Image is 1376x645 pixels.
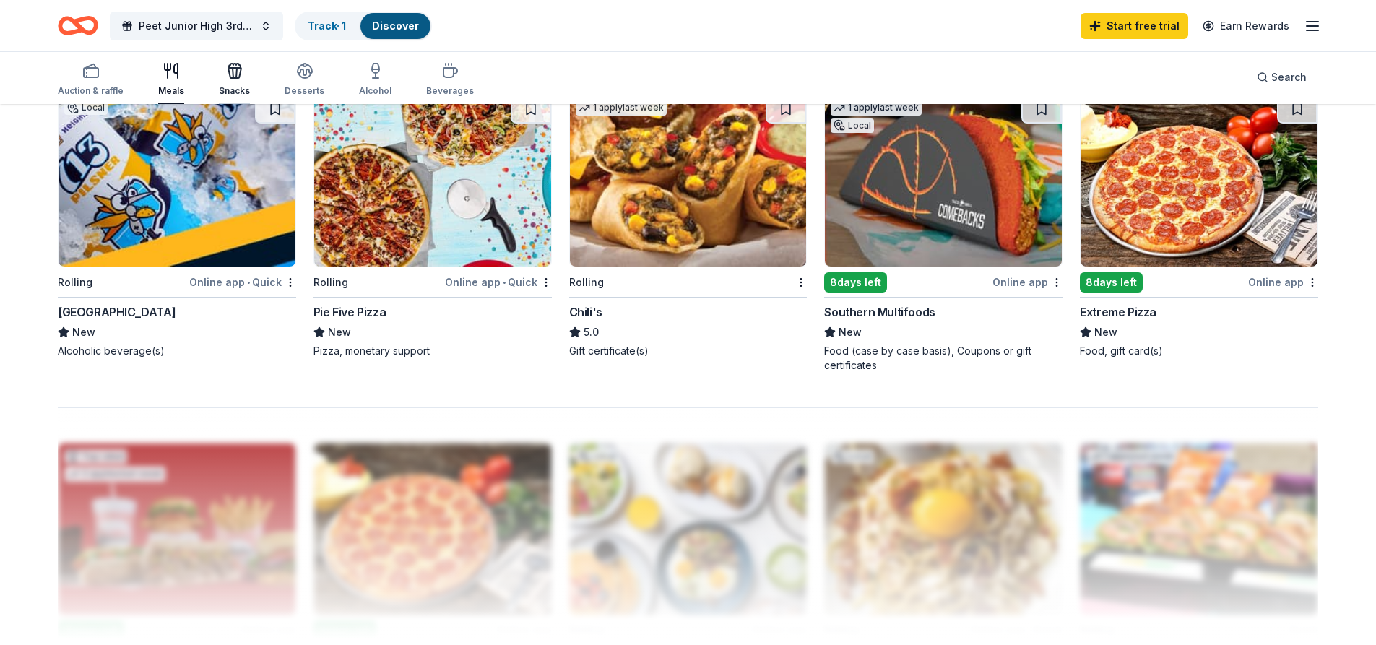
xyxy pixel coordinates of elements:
img: Image for Pie Five Pizza [314,95,551,267]
div: Beverages [426,85,474,97]
button: Search [1245,63,1318,92]
button: Beverages [426,56,474,104]
button: Auction & raffle [58,56,124,104]
button: Peet Junior High 3rd Annual Hispanic Heritage Night [110,12,283,40]
div: Online app [1248,273,1318,291]
a: Discover [372,20,419,32]
span: New [1094,324,1117,341]
a: Start free trial [1081,13,1188,39]
a: Image for Pie Five PizzaRollingOnline app•QuickPie Five PizzaNewPizza, monetary support [313,94,552,358]
div: Pie Five Pizza [313,303,386,321]
img: Image for Extreme Pizza [1081,95,1317,267]
a: Image for Extreme Pizza8days leftOnline appExtreme PizzaNewFood, gift card(s) [1080,94,1318,358]
div: Snacks [219,85,250,97]
span: • [503,277,506,288]
div: Meals [158,85,184,97]
div: Rolling [313,274,348,291]
span: New [328,324,351,341]
img: Image for Chili's [570,95,807,267]
a: Track· 1 [308,20,346,32]
a: Earn Rewards [1194,13,1298,39]
span: Peet Junior High 3rd Annual Hispanic Heritage Night [139,17,254,35]
div: Desserts [285,85,324,97]
div: 8 days left [1080,272,1143,293]
div: Pizza, monetary support [313,344,552,358]
div: Chili's [569,303,602,321]
span: 5.0 [584,324,599,341]
a: Home [58,9,98,43]
span: • [247,277,250,288]
button: Track· 1Discover [295,12,432,40]
div: Gift certificate(s) [569,344,808,358]
div: Online app [992,273,1063,291]
div: Auction & raffle [58,85,124,97]
div: Food (case by case basis), Coupons or gift certificates [824,344,1063,373]
div: Alcohol [359,85,391,97]
div: Rolling [58,274,92,291]
div: Alcoholic beverage(s) [58,344,296,358]
div: Southern Multifoods [824,303,935,321]
div: Local [831,118,874,133]
img: Image for Eureka Heights Brewery [59,95,295,267]
button: Desserts [285,56,324,104]
span: Search [1271,69,1307,86]
div: Extreme Pizza [1080,303,1156,321]
div: Online app Quick [189,273,296,291]
a: Image for Chili's1 applylast weekRollingChili's5.0Gift certificate(s) [569,94,808,358]
a: Image for Eureka Heights BreweryLocalRollingOnline app•Quick[GEOGRAPHIC_DATA]NewAlcoholic beverag... [58,94,296,358]
div: 1 apply last week [576,100,667,116]
button: Snacks [219,56,250,104]
div: Rolling [569,274,604,291]
span: New [72,324,95,341]
img: Image for Southern Multifoods [825,95,1062,267]
span: New [839,324,862,341]
div: 1 apply last week [831,100,922,116]
button: Alcohol [359,56,391,104]
div: Local [64,100,108,115]
div: [GEOGRAPHIC_DATA] [58,303,176,321]
a: Image for Southern Multifoods1 applylast weekLocal8days leftOnline appSouthern MultifoodsNewFood ... [824,94,1063,373]
div: 8 days left [824,272,887,293]
button: Meals [158,56,184,104]
div: Food, gift card(s) [1080,344,1318,358]
div: Online app Quick [445,273,552,291]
